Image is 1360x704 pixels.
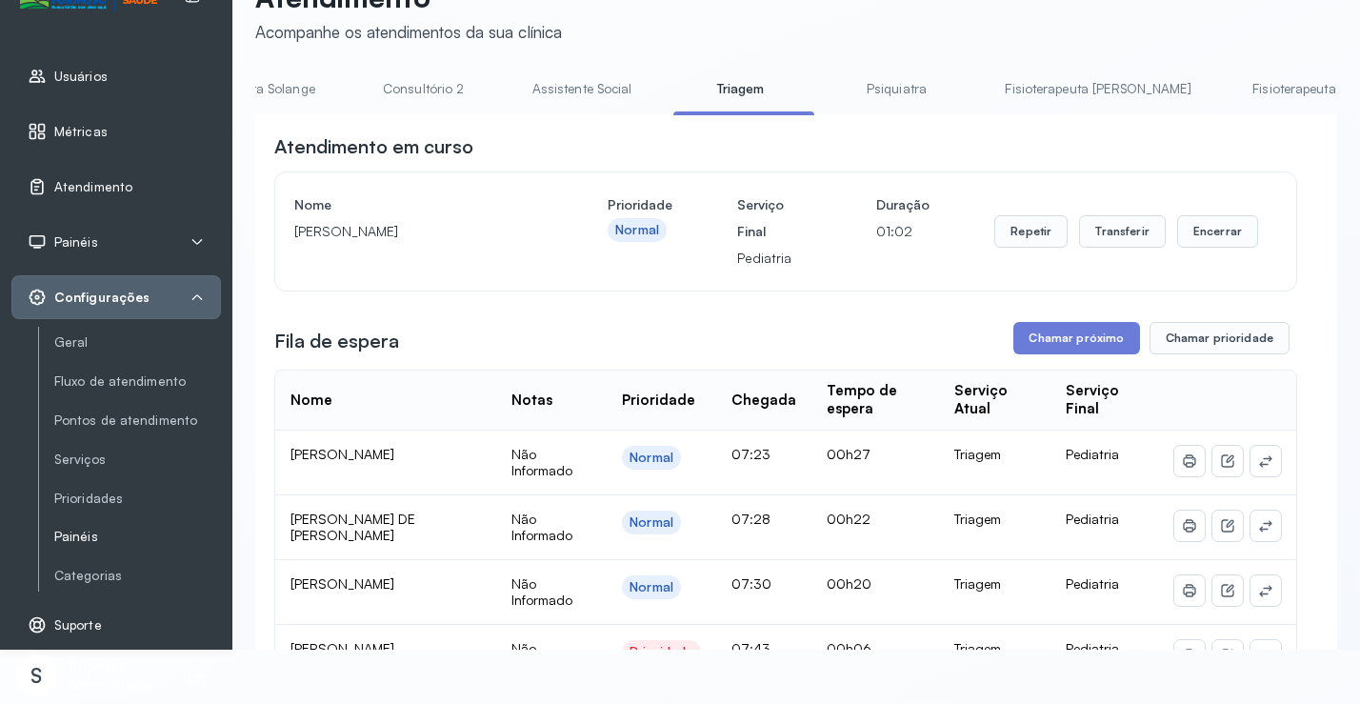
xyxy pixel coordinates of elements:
div: Normal [630,514,673,531]
p: Pediatria [737,245,811,272]
span: Painéis [54,234,98,251]
span: 07:30 [731,575,771,592]
div: Normal [630,579,673,595]
div: Chegada [731,392,796,410]
span: Não Informado [511,640,572,674]
h4: Nome [294,191,543,218]
span: Não Informado [511,446,572,479]
h4: Serviço Final [737,191,811,245]
a: Serviços [54,452,221,468]
span: Usuários [54,69,108,85]
a: Categorias [54,564,221,588]
p: [PERSON_NAME] [294,218,543,245]
a: Pontos de atendimento [54,412,221,429]
span: Pediatria [1066,575,1119,592]
a: Métricas [28,122,205,141]
span: Configurações [54,290,150,306]
div: Serviço Atual [954,382,1034,418]
span: Pediatria [1066,640,1119,656]
span: 07:28 [731,511,770,527]
span: 00h06 [827,640,871,656]
a: Fluxo de atendimento [54,373,221,390]
div: Notas [511,392,552,410]
a: Prioridades [54,487,221,511]
a: Painéis [54,525,221,549]
span: 00h20 [827,575,871,592]
a: Categorias [54,568,221,584]
p: 01:02 [876,218,930,245]
span: [PERSON_NAME] [290,575,394,592]
div: Prioridade [622,392,695,410]
a: Fisioterapeuta [PERSON_NAME] [986,73,1210,105]
div: Acompanhe os atendimentos da sua clínica [255,22,562,42]
div: Nome [290,392,332,410]
a: Consultório 2 [357,73,490,105]
div: Normal [630,450,673,466]
h3: Fila de espera [274,328,399,354]
span: [PERSON_NAME] [290,640,394,656]
a: Painéis [54,529,221,545]
span: 00h27 [827,446,870,462]
span: Atendimento [54,179,132,195]
a: Geral [54,334,221,351]
div: Prioridade [630,644,693,660]
button: Chamar prioridade [1150,322,1290,354]
span: Pediatria [1066,446,1119,462]
div: Triagem [954,640,1034,657]
button: Transferir [1079,215,1166,248]
a: Geral [54,331,221,354]
span: 00h22 [827,511,870,527]
button: Encerrar [1177,215,1258,248]
a: Assistente Social [513,73,651,105]
a: Serviços [54,448,221,472]
a: Pontos de atendimento [54,409,221,432]
div: Normal [615,222,659,238]
a: Triagem [673,73,807,105]
a: Fluxo de atendimento [54,370,221,393]
a: Usuários [28,67,205,86]
a: Atendimento [28,177,205,196]
div: Triagem [954,446,1034,463]
span: Pediatria [1066,511,1119,527]
span: 07:43 [731,640,770,656]
span: Suporte [54,617,102,634]
span: Não Informado [511,575,572,609]
div: Tempo de espera [827,382,924,418]
button: Repetir [994,215,1068,248]
a: Psiquiatra [830,73,963,105]
a: Prioridades [54,491,221,507]
p: Suporte [69,658,153,676]
div: Triagem [954,511,1034,528]
span: Não Informado [511,511,572,544]
p: Administrador [69,676,153,693]
div: Serviço Final [1066,382,1144,418]
span: 07:23 [731,446,770,462]
h4: Duração [876,191,930,218]
div: Triagem [954,575,1034,593]
h3: Atendimento em curso [274,133,473,160]
span: [PERSON_NAME] DE [PERSON_NAME] [290,511,415,544]
span: [PERSON_NAME] [290,446,394,462]
h4: Prioridade [608,191,672,218]
button: Chamar próximo [1013,322,1139,354]
span: Métricas [54,124,108,140]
